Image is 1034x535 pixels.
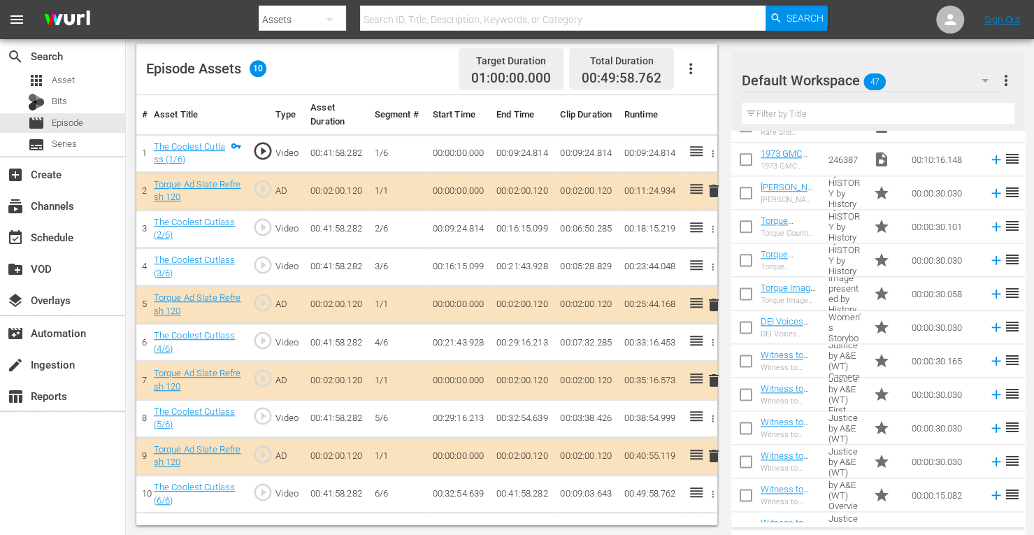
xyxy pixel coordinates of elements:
td: 00:00:30.165 [906,344,983,378]
td: 00:02:00.120 [554,286,618,324]
span: reorder [1004,150,1021,167]
div: Default Workspace [742,61,1002,100]
span: Promo [873,218,890,235]
span: Series [28,136,45,153]
span: 00:49:58.762 [582,70,661,86]
span: play_circle_outline [252,444,273,465]
td: 2 [136,172,148,210]
svg: Add to Episode [989,252,1004,268]
span: Promo [873,386,890,403]
td: 00:02:00.120 [305,172,368,210]
span: play_circle_outline [252,406,273,427]
button: delete [705,294,722,315]
div: Target Duration [471,51,551,71]
a: Torque American Restoration Promo 30 [761,249,806,291]
button: Search [766,6,827,31]
td: Witness to Justice by A&E (WT) Justice 30 [823,411,868,445]
td: 00:10:16.148 [906,143,983,176]
td: AD [270,437,305,475]
td: 00:41:58.282 [491,475,554,513]
div: DEI Voices Magnified Women's Storybook [PERSON_NAME] 30 [761,329,817,338]
svg: Add to Episode [989,454,1004,469]
div: [PERSON_NAME] Sold Promo 30 [761,195,817,204]
span: play_circle_outline [252,255,273,276]
td: 00:09:03.643 [554,475,618,513]
a: The Coolest Cutlass (2/6) [154,217,236,241]
td: 00:02:00.120 [491,172,554,210]
td: 00:41:58.282 [305,248,368,286]
span: reorder [1004,352,1021,369]
td: 00:00:30.030 [906,243,983,277]
div: Witness to Justice by A&E (WT) First Person 30 [761,397,817,406]
a: Sign Out [984,14,1021,25]
td: 00:00:30.101 [906,210,983,243]
span: reorder [1004,486,1021,503]
th: Asset Title [148,95,247,135]
div: Total Duration [582,51,661,71]
a: Witness to Justice by A&E (WT) Overview 30 [761,450,809,492]
td: 1/1 [368,172,426,210]
td: 246387 [823,143,868,176]
a: Torque Image presented by History 30 [761,283,816,314]
span: Video [873,151,890,168]
td: 00:32:54.639 [427,475,491,513]
td: 00:02:00.120 [491,362,554,399]
td: Witness to Justice by A&E (WT) Overview 30 [823,445,868,478]
span: Promo [873,352,890,369]
td: 2/6 [368,210,426,248]
td: 3/6 [368,248,426,286]
span: Promo [873,285,890,302]
a: The Coolest Cutlass (3/6) [154,255,236,278]
a: Torque Ad Slate Refresh 120 [154,179,241,203]
td: 6 [136,324,148,362]
span: reorder [1004,251,1021,268]
a: The Coolest Cutlass (6/6) [154,482,236,506]
td: 1/1 [368,362,426,399]
a: The Coolest Cutlass (1/6) [154,141,225,165]
div: Witness to Justice by A&E (WT) Overview Cutdown 15 [761,497,817,506]
td: 00:02:00.120 [491,286,554,324]
td: Video [270,475,305,513]
svg: Add to Episode [989,353,1004,369]
th: Clip Duration [554,95,618,135]
span: Channels [7,198,24,215]
svg: Add to Episode [989,219,1004,234]
td: 00:38:54.999 [619,399,682,437]
td: 00:02:00.120 [554,172,618,210]
td: Video [270,134,305,172]
td: 00:00:00.000 [427,172,491,210]
td: 5 [136,286,148,324]
td: 00:11:24.934 [619,172,682,210]
td: Video [270,399,305,437]
td: 00:09:24.814 [554,134,618,172]
span: Reports [7,388,24,405]
a: DEI Voices Magnified Women's Storybook [PERSON_NAME] 30 [761,316,813,379]
span: more_vert [998,72,1014,89]
td: AD [270,286,305,324]
td: 00:00:30.058 [906,277,983,311]
span: play_circle_outline [252,482,273,503]
span: 47 [863,67,886,97]
span: delete [705,372,722,389]
td: 00:29:16.213 [427,399,491,437]
td: 00:09:24.814 [427,210,491,248]
span: Promo [873,319,890,336]
td: 3 [136,210,148,248]
span: Search [7,48,24,65]
span: play_circle_outline [252,292,273,313]
td: 00:00:30.030 [906,445,983,478]
span: reorder [1004,452,1021,469]
td: 1/1 [368,437,426,475]
th: Start Time [427,95,491,135]
td: 00:16:15.099 [491,210,554,248]
div: Rare and Wicked 1962 [PERSON_NAME] [761,128,817,137]
span: 01:00:00.000 [471,71,551,87]
td: 00:29:16.213 [491,324,554,362]
td: Torque by HISTORY by History Promo 30 [823,210,868,243]
th: End Time [491,95,554,135]
td: 00:41:58.282 [305,134,368,172]
span: reorder [1004,419,1021,436]
a: Torque Counting Cars Loop Promo 30 [761,215,816,257]
svg: Add to Episode [989,152,1004,167]
a: [PERSON_NAME] Sold Promo 30 [761,182,813,213]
